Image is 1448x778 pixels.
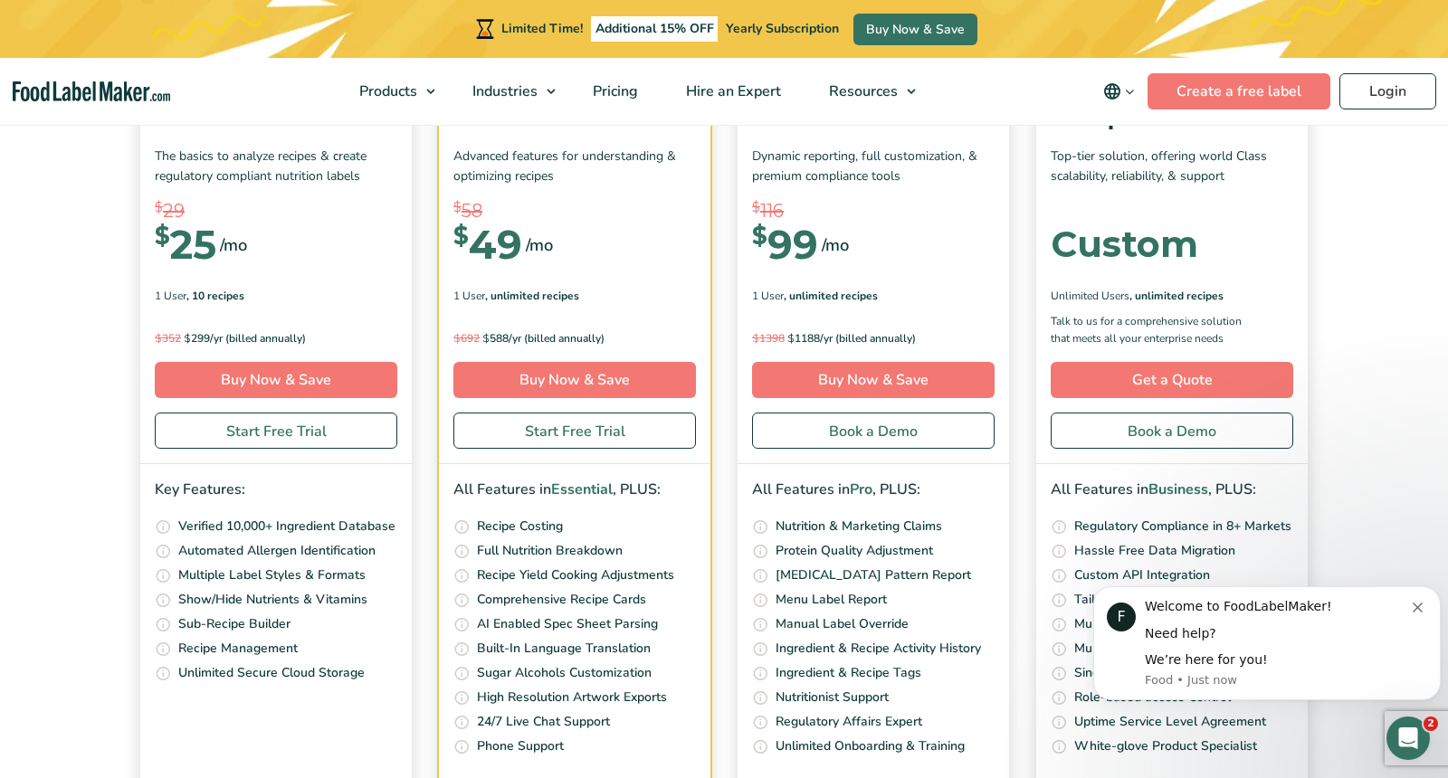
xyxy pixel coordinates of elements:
[178,565,366,585] p: Multiple Label Styles & Formats
[1074,565,1210,585] p: Custom API Integration
[477,590,646,610] p: Comprehensive Recipe Cards
[336,58,444,125] a: Products
[477,712,610,732] p: 24/7 Live Chat Support
[220,232,247,258] span: /mo
[501,20,583,37] span: Limited Time!
[453,413,696,449] a: Start Free Trial
[155,197,163,218] span: $
[453,479,696,502] p: All Features in , PLUS:
[776,614,909,634] p: Manual Label Override
[1424,716,1438,731] span: 2
[453,288,485,304] span: 1 User
[178,590,367,610] p: Show/Hide Nutrients & Vitamins
[453,331,480,346] del: 692
[752,413,995,449] a: Book a Demo
[477,541,623,561] p: Full Nutrition Breakdown
[178,663,365,683] p: Unlimited Secure Cloud Storage
[760,197,784,224] span: 116
[453,147,696,187] p: Advanced features for understanding & optimizing recipes
[485,288,579,304] span: , Unlimited Recipes
[186,288,244,304] span: , 10 Recipes
[178,614,291,634] p: Sub-Recipe Builder
[178,517,395,536] p: Verified 10,000+ Ingredient Database
[1051,288,1129,304] span: Unlimited Users
[453,225,522,265] div: 49
[569,58,658,125] a: Pricing
[776,541,933,561] p: Protein Quality Adjustment
[155,331,181,346] del: 352
[587,81,640,101] span: Pricing
[449,58,565,125] a: Industries
[155,225,216,265] div: 25
[752,331,759,345] span: $
[853,14,977,45] a: Buy Now & Save
[1074,541,1235,561] p: Hassle Free Data Migration
[453,197,462,218] span: $
[1074,639,1230,659] p: Multi-factor authentication
[178,639,298,659] p: Recipe Management
[477,639,651,659] p: Built-In Language Translation
[1086,560,1448,729] iframe: Intercom notifications message
[354,81,419,101] span: Products
[776,639,981,659] p: Ingredient & Recipe Activity History
[1051,147,1293,187] p: Top-tier solution, offering world Class scalability, reliability, & support
[462,197,482,224] span: 58
[155,362,397,398] a: Buy Now & Save
[477,517,563,536] p: Recipe Costing
[1051,413,1293,450] a: Book a Demo
[752,147,995,187] p: Dynamic reporting, full customization, & premium compliance tools
[453,329,696,347] p: 588/yr (billed annually)
[1074,736,1257,756] p: White-glove Product Specialist
[752,288,784,304] span: 1 User
[824,81,900,101] span: Resources
[1074,590,1254,610] p: Tailor Built Features & Reports
[1074,712,1266,732] p: Uptime Service Level Agreement
[752,331,785,346] del: 1398
[850,479,872,499] span: Pro
[477,565,674,585] p: Recipe Yield Cooking Adjustments
[662,58,801,125] a: Hire an Expert
[1148,480,1208,500] span: Business
[551,479,613,499] span: Essential
[752,479,995,502] p: All Features in , PLUS:
[1386,716,1430,760] iframe: Intercom live chat
[1051,363,1293,399] a: Get a Quote
[822,232,849,258] span: /mo
[776,712,922,732] p: Regulatory Affairs Expert
[184,331,191,345] span: $
[453,225,469,249] span: $
[482,331,490,345] span: $
[477,663,652,683] p: Sugar Alcohols Customization
[155,331,162,345] span: $
[752,197,760,218] span: $
[776,663,921,683] p: Ingredient & Recipe Tags
[477,614,658,634] p: AI Enabled Spec Sheet Parsing
[453,362,696,398] a: Buy Now & Save
[752,329,995,347] p: 1188/yr (billed annually)
[1074,688,1231,707] p: Role-based access Control
[155,147,397,187] p: The basics to analyze recipes & create regulatory compliant nutrition labels
[477,736,564,756] p: Phone Support
[477,688,667,707] p: High Resolution Artwork Exports
[467,81,539,101] span: Industries
[776,590,887,610] p: Menu Label Report
[591,16,719,42] span: Additional 15% OFF
[155,329,397,347] p: 299/yr (billed annually)
[776,565,971,585] p: [MEDICAL_DATA] Pattern Report
[1129,288,1224,304] span: , Unlimited Recipes
[1074,517,1291,536] p: Regulatory Compliance in 8+ Markets
[752,362,995,398] a: Buy Now & Save
[1339,73,1436,109] a: Login
[1051,227,1198,263] div: Custom
[155,225,170,249] span: $
[1051,479,1293,503] p: All Features in , PLUS:
[752,225,767,249] span: $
